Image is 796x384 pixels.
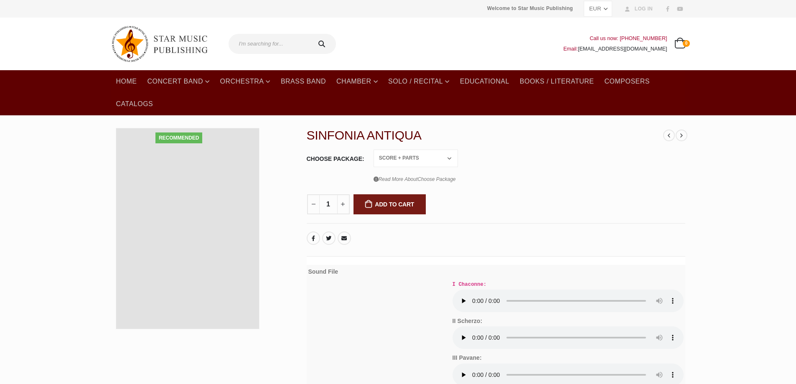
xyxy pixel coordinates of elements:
[563,44,667,54] div: Email:
[276,70,331,93] a: Brass Band
[563,33,667,44] div: Call us now: [PHONE_NUMBER]
[674,3,685,14] a: Youtube
[229,34,310,54] input: I'm searching for...
[622,3,653,14] a: Log In
[307,128,664,143] h2: SINFONIA ANTIQUA
[331,70,383,93] a: Chamber
[307,194,320,214] button: -
[116,128,259,329] img: SMP-10-0098 3D
[683,40,689,47] span: 0
[308,268,338,275] b: Sound File
[453,282,487,287] strong: I Chaconne:
[142,70,215,93] a: Concert Band
[307,231,320,245] a: Facebook
[155,132,202,143] div: Recommended
[111,22,216,66] img: Star Music Publishing
[215,70,275,93] a: Orchestra
[307,150,364,168] label: Choose Package
[337,194,350,214] button: +
[487,2,573,15] span: Welcome to Star Music Publishing
[599,70,655,93] a: Composers
[322,231,336,245] a: Twitter
[515,70,599,93] a: Books / Literature
[383,70,455,93] a: Solo / Recital
[111,70,142,93] a: Home
[338,231,351,245] a: Email
[111,93,158,115] a: Catalogs
[319,194,338,214] input: Product quantity
[417,176,455,182] span: Choose Package
[662,3,673,14] a: Facebook
[578,46,667,52] a: [EMAIL_ADDRESS][DOMAIN_NAME]
[310,34,336,54] button: Search
[453,354,482,361] strong: III Pavane:
[453,318,483,324] strong: II Scherzo:
[374,174,456,185] a: Read More AboutChoose Package
[455,70,514,93] a: Educational
[353,194,426,214] button: Add to cart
